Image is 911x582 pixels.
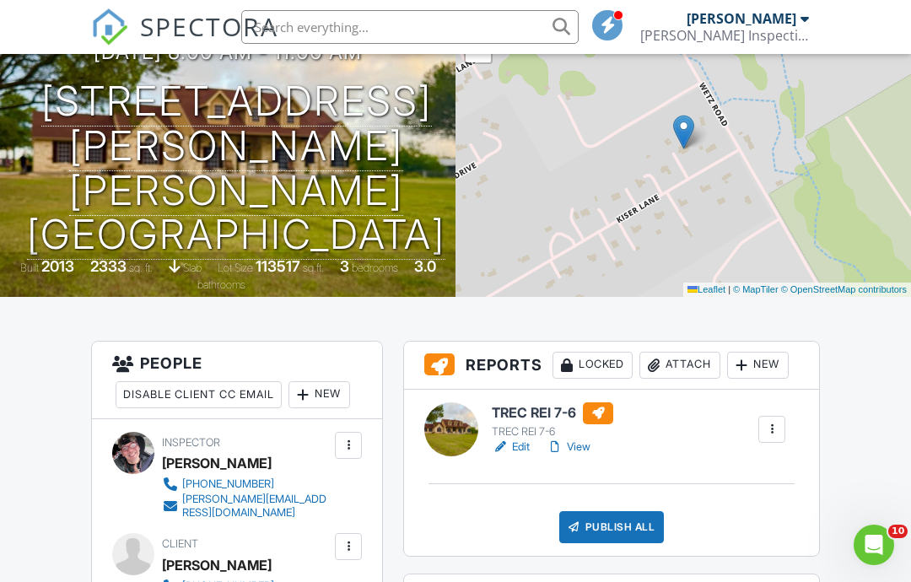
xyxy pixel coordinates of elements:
[162,552,272,578] div: [PERSON_NAME]
[414,257,436,275] div: 3.0
[303,261,324,274] span: sq.ft.
[218,261,253,274] span: Lot Size
[640,27,809,44] div: Monsivais Inspections
[733,284,779,294] a: © MapTiler
[288,381,350,408] div: New
[197,278,245,291] span: bathrooms
[854,525,894,565] iframe: Intercom live chat
[727,352,789,379] div: New
[91,8,128,46] img: The Best Home Inspection Software - Spectora
[140,8,278,44] span: SPECTORA
[162,476,331,493] a: [PHONE_NUMBER]
[116,381,282,408] div: Disable Client CC Email
[41,257,74,275] div: 2013
[162,436,220,449] span: Inspector
[687,284,725,294] a: Leaflet
[547,439,590,455] a: View
[340,257,349,275] div: 3
[352,261,398,274] span: bedrooms
[241,10,579,44] input: Search everything...
[256,257,300,275] div: 113517
[404,342,819,390] h3: Reports
[492,402,613,439] a: TREC REI 7-6 TREC REI 7-6
[687,10,796,27] div: [PERSON_NAME]
[492,425,613,439] div: TREC REI 7-6
[492,439,530,455] a: Edit
[20,261,39,274] span: Built
[94,40,362,63] h3: [DATE] 8:00 am - 11:00 am
[781,284,907,294] a: © OpenStreetMap contributors
[553,352,633,379] div: Locked
[162,450,272,476] div: [PERSON_NAME]
[129,261,153,274] span: sq. ft.
[728,284,730,294] span: |
[182,493,331,520] div: [PERSON_NAME][EMAIL_ADDRESS][DOMAIN_NAME]
[639,352,720,379] div: Attach
[888,525,908,538] span: 10
[492,402,613,424] h6: TREC REI 7-6
[91,23,278,58] a: SPECTORA
[162,537,198,550] span: Client
[162,493,331,520] a: [PERSON_NAME][EMAIL_ADDRESS][DOMAIN_NAME]
[183,261,202,274] span: slab
[673,115,694,149] img: Marker
[559,511,665,543] div: Publish All
[92,342,382,419] h3: People
[90,257,127,275] div: 2333
[182,477,274,491] div: [PHONE_NUMBER]
[473,39,484,60] span: −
